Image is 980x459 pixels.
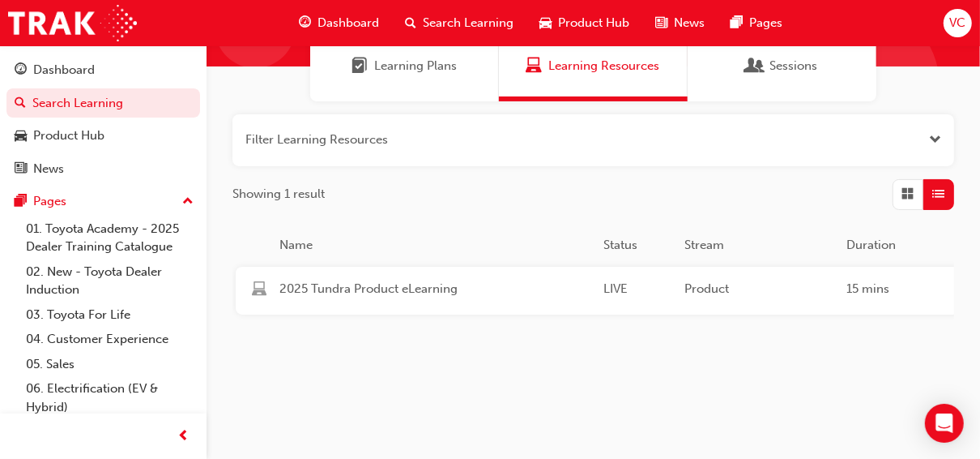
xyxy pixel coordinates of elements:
div: News [33,160,64,178]
span: car-icon [15,129,27,144]
a: car-iconProduct Hub [526,6,642,40]
a: 01. Toyota Academy - 2025 Dealer Training Catalogue [19,217,200,260]
span: Sessions [747,57,763,75]
button: Pages [6,187,200,217]
div: Name [273,236,597,255]
a: 04. Customer Experience [19,327,200,352]
div: LIVE [597,280,678,302]
button: VC [944,9,972,37]
a: 02. New - Toyota Dealer Induction [19,260,200,302]
span: Learning Plans [352,57,368,75]
a: Product Hub [6,121,200,151]
a: 06. Electrification (EV & Hybrid) [19,376,200,419]
span: Search Learning [423,14,513,32]
span: Learning Resources [549,57,660,75]
button: Open the filter [929,131,941,149]
span: car-icon [539,13,552,33]
a: News [6,154,200,184]
span: news-icon [15,162,27,177]
div: 15 mins [840,280,961,302]
div: Open Intercom Messenger [925,404,964,443]
a: 05. Sales [19,352,200,377]
a: Dashboard [6,55,200,85]
img: Trak [8,5,137,41]
a: Learning ResourcesLearning Resources [499,31,688,101]
a: pages-iconPages [718,6,795,40]
span: Sessions [769,57,817,75]
a: news-iconNews [642,6,718,40]
div: Product Hub [33,127,104,145]
span: learningResourceType_ELEARNING-icon [252,282,266,300]
span: pages-icon [731,13,743,33]
span: Pages [749,14,782,32]
div: Duration [840,236,961,255]
span: Product [684,280,833,298]
div: Stream [678,236,840,255]
a: Learning PlansLearning Plans [310,31,499,101]
span: search-icon [15,97,26,111]
span: Product Hub [558,14,629,32]
span: pages-icon [15,195,27,209]
span: 2025 Tundra Product eLearning [279,280,590,298]
span: VC [949,14,965,32]
span: Grid [902,185,914,204]
span: List [933,185,945,204]
span: news-icon [655,13,667,33]
span: News [674,14,705,32]
a: SessionsSessions [688,31,876,101]
a: search-iconSearch Learning [392,6,526,40]
span: up-icon [182,191,194,212]
span: Learning Plans [374,57,457,75]
div: Dashboard [33,61,95,79]
span: guage-icon [15,63,27,78]
div: Status [597,236,678,255]
span: prev-icon [178,427,190,447]
a: guage-iconDashboard [286,6,392,40]
button: DashboardSearch LearningProduct HubNews [6,52,200,187]
span: Learning Resources [526,57,543,75]
span: guage-icon [299,13,311,33]
div: Pages [33,192,66,211]
a: 03. Toyota For Life [19,302,200,328]
a: Search Learning [6,88,200,118]
span: Dashboard [317,14,379,32]
span: Showing 1 result [232,185,325,204]
span: search-icon [405,13,416,33]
